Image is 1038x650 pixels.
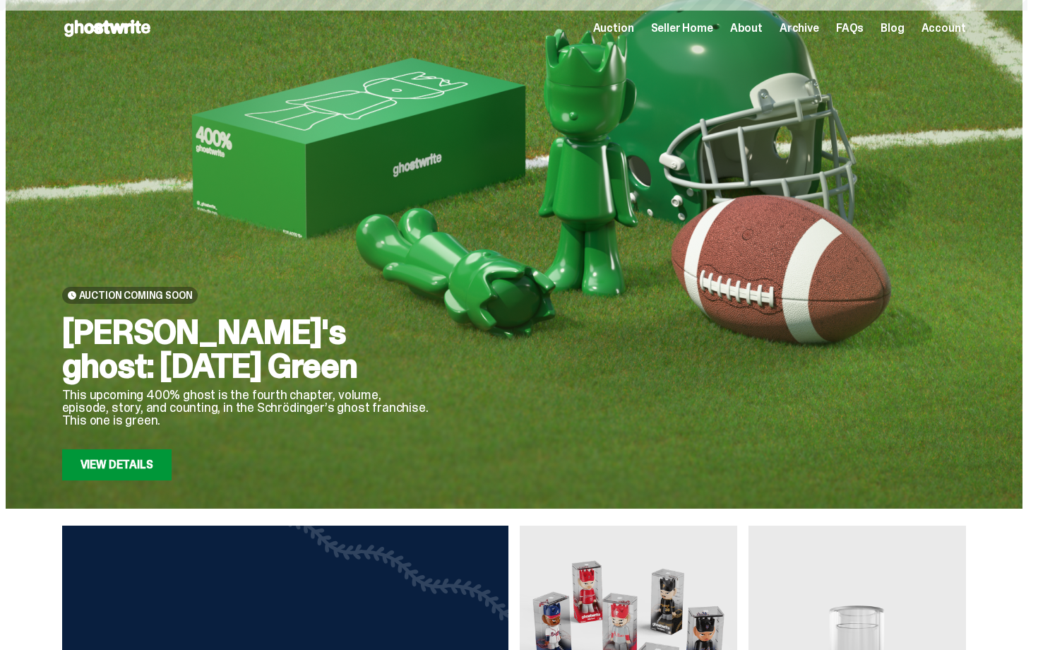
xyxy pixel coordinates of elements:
[62,449,172,480] a: View Details
[780,23,819,34] a: Archive
[730,23,763,34] a: About
[62,315,429,383] h2: [PERSON_NAME]'s ghost: [DATE] Green
[62,389,429,427] p: This upcoming 400% ghost is the fourth chapter, volume, episode, story, and counting, in the Schr...
[921,23,966,34] a: Account
[836,23,864,34] a: FAQs
[593,23,634,34] a: Auction
[79,290,193,301] span: Auction Coming Soon
[651,23,713,34] a: Seller Home
[881,23,904,34] a: Blog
